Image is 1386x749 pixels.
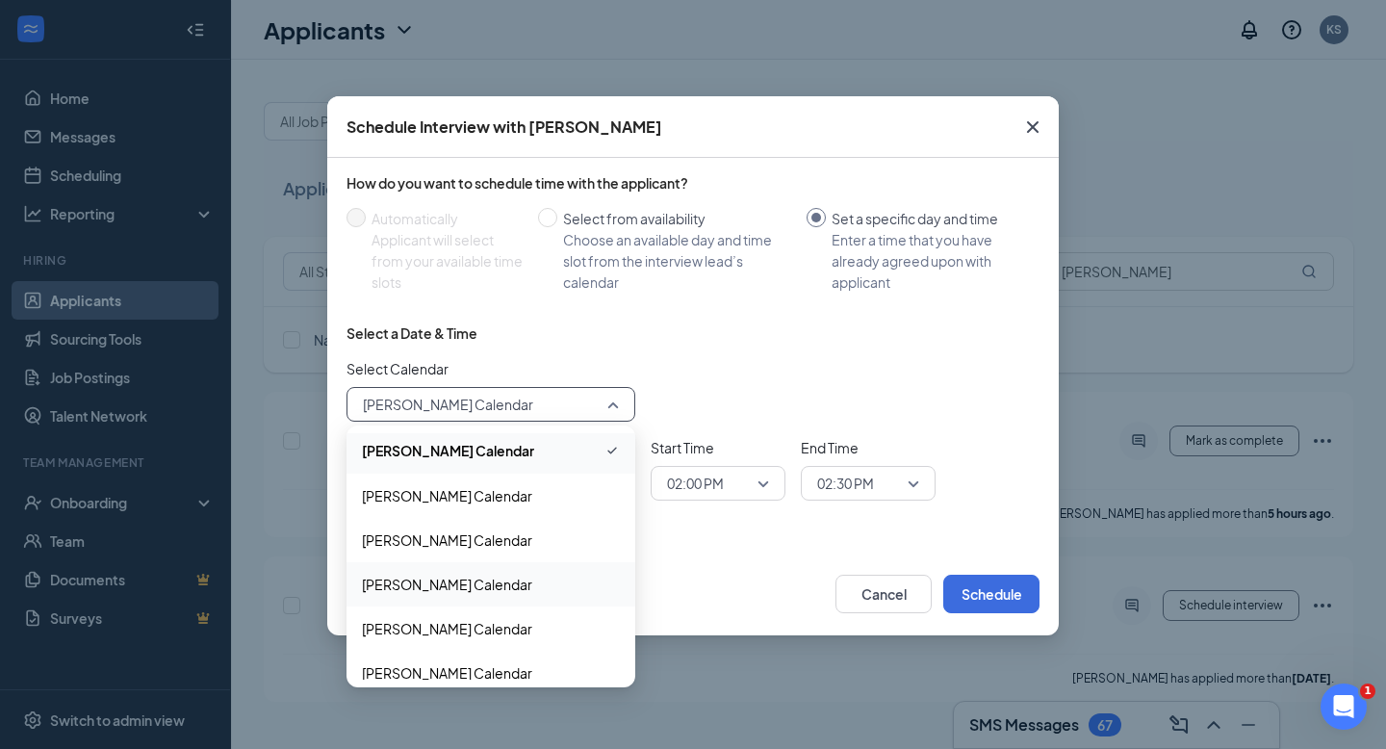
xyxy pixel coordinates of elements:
button: Cancel [835,575,932,613]
span: Select Calendar [346,358,635,379]
span: [PERSON_NAME] Calendar [362,662,532,684]
button: Close [1007,96,1059,158]
div: Choose an available day and time slot from the interview lead’s calendar [563,229,791,293]
span: 1 [1360,684,1375,699]
span: [PERSON_NAME] Calendar [362,485,532,506]
button: Schedule [943,575,1039,613]
span: End Time [801,437,936,458]
span: 02:30 PM [817,469,874,498]
iframe: Intercom live chat [1321,684,1367,730]
svg: Cross [1021,116,1044,139]
span: 02:00 PM [667,469,724,498]
div: How do you want to schedule time with the applicant? [346,173,1039,193]
div: Applicant will select from your available time slots [372,229,523,293]
div: Enter a time that you have already agreed upon with applicant [832,229,1024,293]
div: Select a Date & Time [346,323,477,343]
div: Schedule Interview with [PERSON_NAME] [346,116,662,138]
div: Automatically [372,208,523,229]
div: Select from availability [563,208,791,229]
div: Set a specific day and time [832,208,1024,229]
span: Start Time [651,437,785,458]
span: [PERSON_NAME] Calendar [362,618,532,639]
span: [PERSON_NAME] Calendar [362,440,534,461]
span: [PERSON_NAME] Calendar [363,390,533,419]
span: [PERSON_NAME] Calendar [362,529,532,551]
svg: Checkmark [604,439,620,462]
span: [PERSON_NAME] Calendar [362,574,532,595]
